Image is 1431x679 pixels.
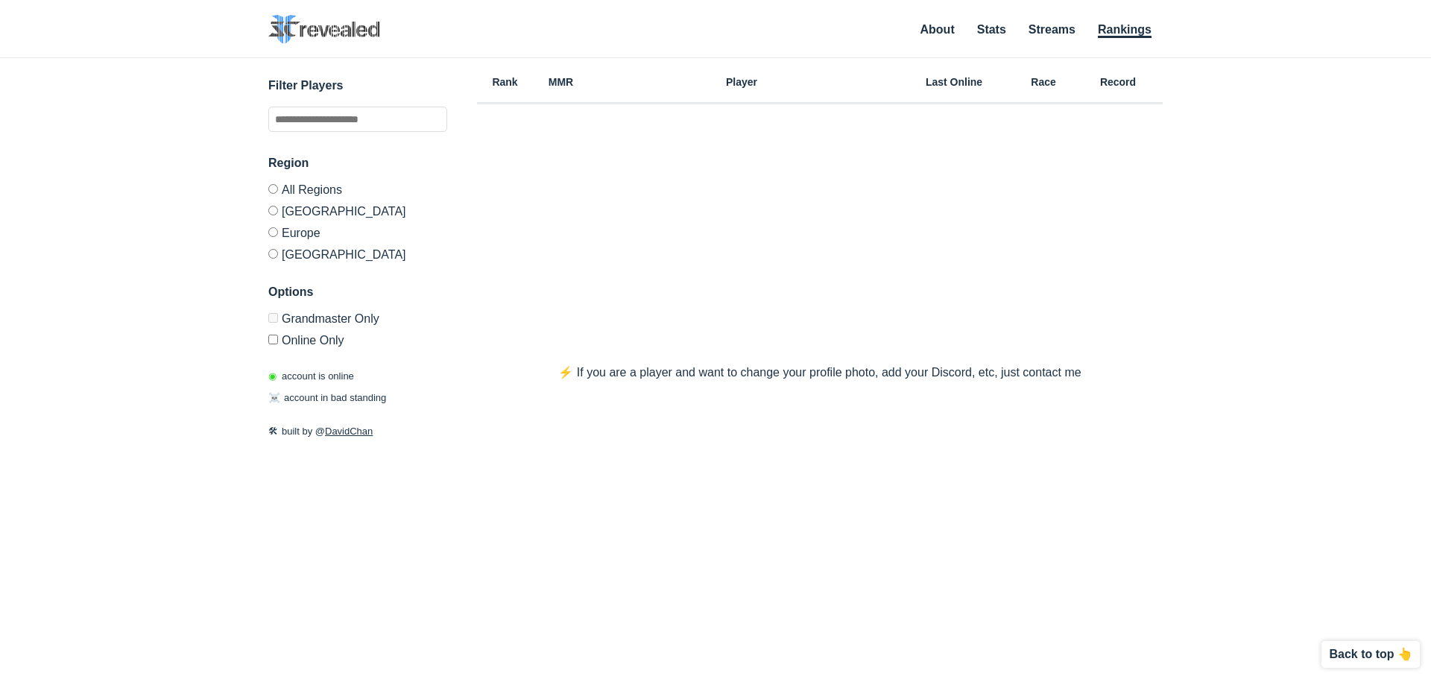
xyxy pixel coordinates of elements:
[325,426,373,437] a: DavidChan
[477,77,533,87] h6: Rank
[894,77,1014,87] h6: Last Online
[268,391,386,405] p: account in bad standing
[1029,23,1075,36] a: Streams
[268,206,278,215] input: [GEOGRAPHIC_DATA]
[268,15,380,44] img: SC2 Revealed
[268,243,447,261] label: [GEOGRAPHIC_DATA]
[1329,648,1412,660] p: Back to top 👆
[268,424,447,439] p: built by @
[268,283,447,301] h3: Options
[268,313,278,323] input: Grandmaster Only
[1073,77,1163,87] h6: Record
[268,392,280,403] span: ☠️
[268,200,447,221] label: [GEOGRAPHIC_DATA]
[589,77,894,87] h6: Player
[268,184,447,200] label: All Regions
[268,221,447,243] label: Europe
[268,313,447,329] label: Only Show accounts currently in Grandmaster
[268,227,278,237] input: Europe
[268,335,278,344] input: Online Only
[268,77,447,95] h3: Filter Players
[268,184,278,194] input: All Regions
[920,23,955,36] a: About
[528,364,1111,382] p: ⚡️ If you are a player and want to change your profile photo, add your Discord, etc, just contact me
[1098,23,1152,38] a: Rankings
[1014,77,1073,87] h6: Race
[268,154,447,172] h3: Region
[268,369,354,384] p: account is online
[533,77,589,87] h6: MMR
[977,23,1006,36] a: Stats
[268,249,278,259] input: [GEOGRAPHIC_DATA]
[268,370,277,382] span: ◉
[268,329,447,347] label: Only show accounts currently laddering
[268,426,278,437] span: 🛠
